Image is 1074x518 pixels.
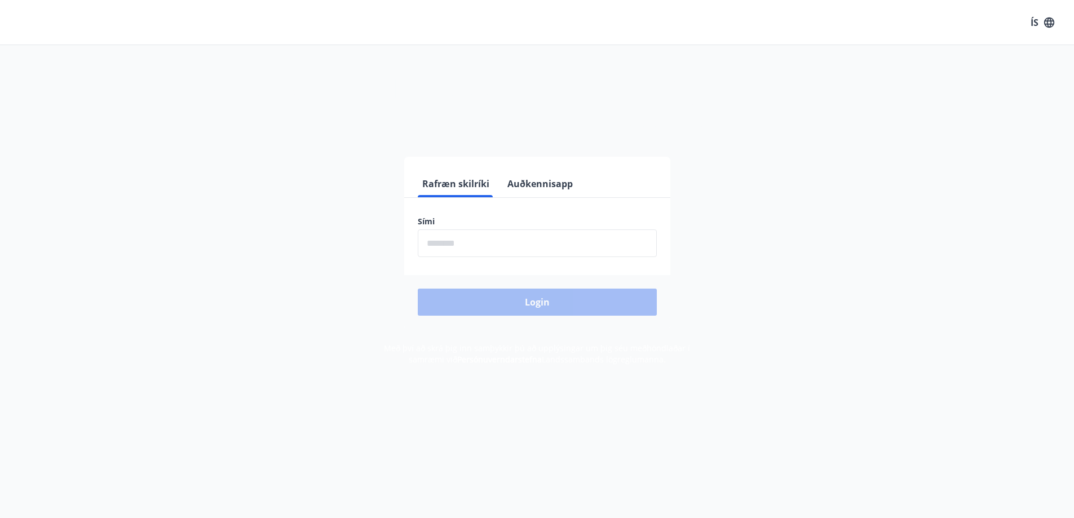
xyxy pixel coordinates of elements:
[1024,12,1060,33] button: ÍS
[360,120,714,134] span: Vinsamlegast skráðu þig inn með rafrænum skilríkjum eða Auðkennisappi.
[503,170,577,197] button: Auðkennisapp
[418,216,657,227] label: Sími
[145,68,930,110] h1: Félagavefur, Landssambands lögreglumanna
[384,343,690,365] span: Með því að skrá þig inn samþykkir þú að upplýsingar um þig séu meðhöndlaðar í samræmi við Landssa...
[457,354,542,365] a: Persónuverndarstefna
[418,170,494,197] button: Rafræn skilríki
